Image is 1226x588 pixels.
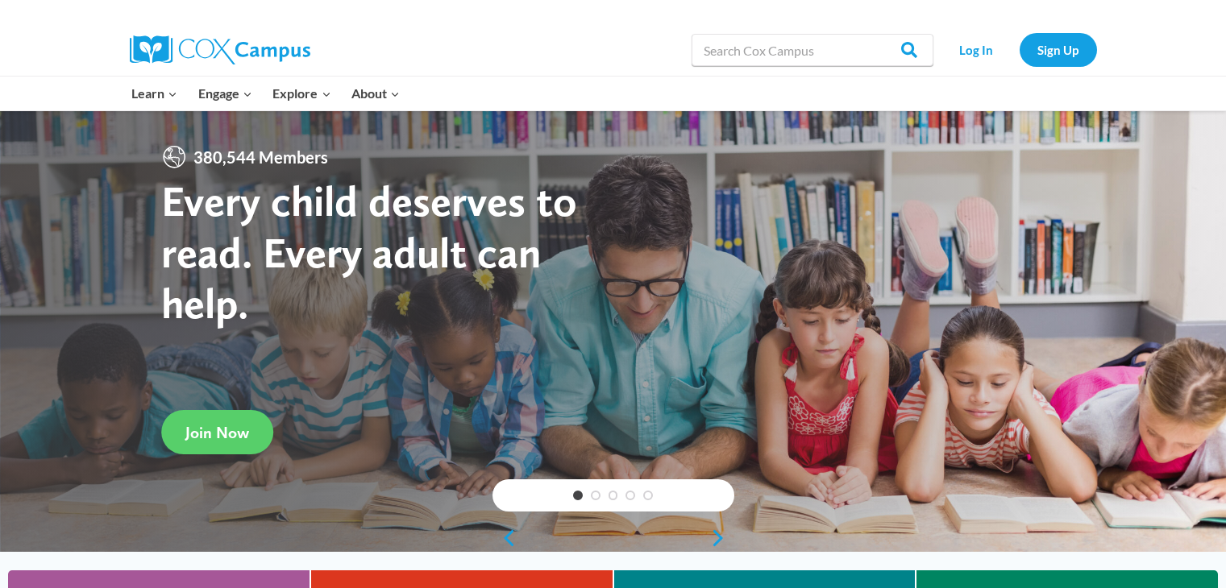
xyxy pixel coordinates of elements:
[122,77,410,110] nav: Primary Navigation
[609,491,618,500] a: 3
[492,522,734,554] div: content slider buttons
[591,491,601,500] a: 2
[643,491,653,500] a: 5
[1020,33,1097,66] a: Sign Up
[710,528,734,548] a: next
[198,83,252,104] span: Engage
[492,528,517,548] a: previous
[941,33,1012,66] a: Log In
[573,491,583,500] a: 1
[351,83,400,104] span: About
[187,144,335,170] span: 380,544 Members
[692,34,933,66] input: Search Cox Campus
[161,175,577,329] strong: Every child deserves to read. Every adult can help.
[272,83,330,104] span: Explore
[131,83,177,104] span: Learn
[161,410,273,454] a: Join Now
[130,35,310,64] img: Cox Campus
[941,33,1097,66] nav: Secondary Navigation
[625,491,635,500] a: 4
[185,423,249,442] span: Join Now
